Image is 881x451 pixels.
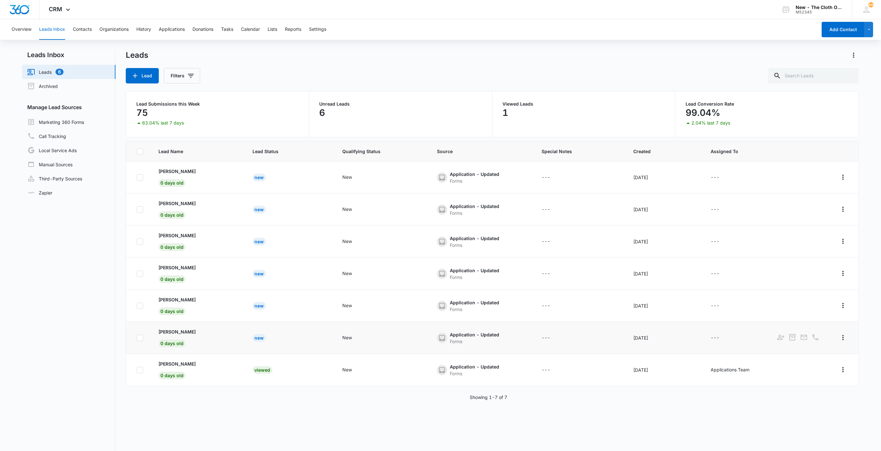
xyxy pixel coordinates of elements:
[158,328,237,346] a: [PERSON_NAME]0 days old
[27,82,58,90] a: Archived
[450,178,499,184] div: Forms
[450,210,499,216] div: Forms
[253,207,266,212] a: New
[253,148,327,155] span: Lead Status
[633,148,695,155] span: Created
[711,270,719,278] div: ---
[542,334,562,342] div: - - Select to Edit Field
[253,302,266,310] div: New
[450,306,499,313] div: Forms
[158,340,185,347] span: 0 days old
[158,360,196,367] p: [PERSON_NAME]
[542,302,551,310] div: ---
[253,239,266,244] a: New
[27,118,84,126] a: Marketing 360 Forms
[27,175,82,182] a: Third-Party Sources
[633,174,695,181] div: [DATE]
[342,238,364,246] div: - - Select to Edit Field
[342,174,352,180] div: New
[633,367,695,373] div: [DATE]
[158,296,196,303] p: [PERSON_NAME]
[542,148,618,155] span: Special Notes
[253,271,266,276] a: New
[136,19,151,40] button: History
[241,19,260,40] button: Calendar
[342,334,352,341] div: New
[796,5,843,10] div: account name
[450,242,499,248] div: Forms
[838,172,848,182] button: Actions
[686,102,848,106] p: Lead Conversion Rate
[342,334,364,342] div: - - Select to Edit Field
[711,302,719,310] div: ---
[22,103,115,111] h3: Manage Lead Sources
[849,50,859,60] button: Actions
[711,206,719,213] div: ---
[503,102,665,106] p: Viewed Leads
[711,366,761,374] div: - - Select to Edit Field
[158,243,185,251] span: 0 days old
[711,238,731,246] div: - - Select to Edit Field
[768,68,859,83] input: Search Leads
[542,238,551,246] div: ---
[838,333,848,343] button: Actions
[868,2,874,7] span: 68
[450,331,499,338] div: Application - Updated
[811,333,820,342] button: Call
[285,19,301,40] button: Reports
[342,238,352,245] div: New
[711,302,731,310] div: - - Select to Edit Field
[253,334,266,342] div: New
[796,10,843,14] div: account id
[800,333,808,342] button: Email
[342,366,364,374] div: - - Select to Edit Field
[158,168,237,186] a: [PERSON_NAME]0 days old
[342,302,364,310] div: - - Select to Edit Field
[12,19,31,40] button: Overview
[342,302,352,309] div: New
[838,365,848,375] button: Actions
[542,302,562,310] div: - - Select to Edit Field
[27,68,64,76] a: Leads6
[450,370,499,377] div: Forms
[838,236,848,247] button: Actions
[450,267,499,274] div: Application - Updated
[788,333,797,342] button: Archive
[711,238,719,246] div: ---
[542,238,562,246] div: - - Select to Edit Field
[158,179,185,187] span: 0 days old
[158,232,196,239] p: [PERSON_NAME]
[503,108,509,118] p: 1
[158,200,196,207] p: [PERSON_NAME]
[711,366,749,373] div: Applications Team
[711,174,731,181] div: - - Select to Edit Field
[800,337,808,342] a: Email
[542,366,551,374] div: ---
[158,275,185,283] span: 0 days old
[711,148,761,155] span: Assigned To
[158,360,237,378] a: [PERSON_NAME]0 days old
[711,206,731,213] div: - - Select to Edit Field
[542,334,551,342] div: ---
[268,19,277,40] button: Lists
[158,308,185,315] span: 0 days old
[633,238,695,245] div: [DATE]
[811,337,820,342] a: Call
[158,232,237,250] a: [PERSON_NAME]0 days old
[253,238,266,246] div: New
[822,22,865,37] button: Add Contact
[159,19,185,40] button: Applications
[192,19,213,40] button: Donations
[253,303,266,308] a: New
[868,2,874,7] div: notifications count
[542,206,562,213] div: - - Select to Edit Field
[542,174,551,181] div: ---
[158,264,237,282] a: [PERSON_NAME]0 days old
[633,270,695,277] div: [DATE]
[27,146,77,154] a: Local Service Ads
[633,206,695,213] div: [DATE]
[253,270,266,278] div: New
[342,148,422,155] span: Qualifying Status
[253,206,266,213] div: New
[342,366,352,373] div: New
